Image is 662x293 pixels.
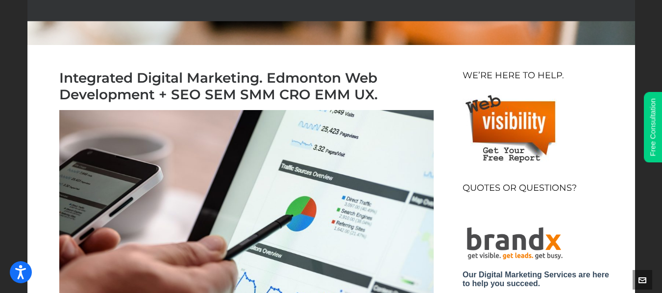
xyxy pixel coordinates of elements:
h4: We’re Here To Help. [463,69,564,81]
img: We're here to help you succeed. Get started! [463,91,565,162]
h1: Integrated Digital Marketing. Edmonton Web Development + SEO SEM SMM CRO EMM UX. [59,69,434,103]
h4: Quotes Or Questions? [463,182,577,194]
